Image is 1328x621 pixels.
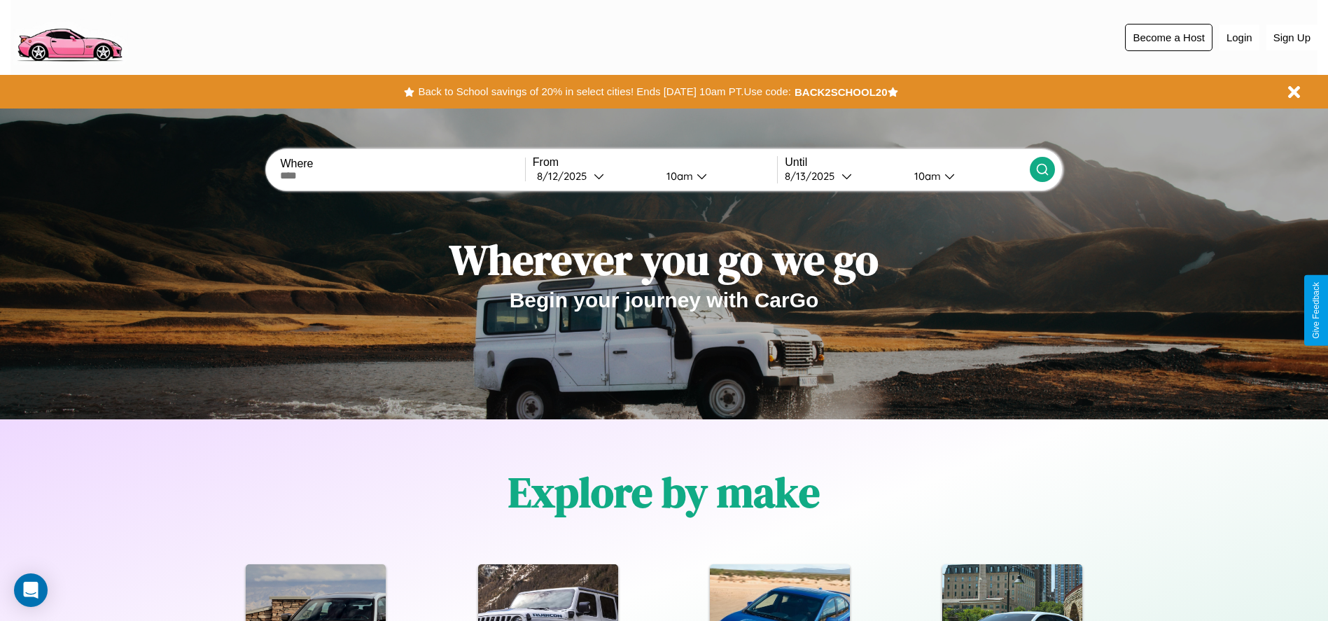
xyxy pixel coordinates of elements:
[795,86,888,98] b: BACK2SCHOOL20
[14,573,48,607] div: Open Intercom Messenger
[785,169,841,183] div: 8 / 13 / 2025
[1266,25,1317,50] button: Sign Up
[1311,282,1321,339] div: Give Feedback
[655,169,778,183] button: 10am
[1125,24,1212,51] button: Become a Host
[280,158,524,170] label: Where
[508,463,820,521] h1: Explore by make
[1219,25,1259,50] button: Login
[537,169,594,183] div: 8 / 12 / 2025
[11,7,128,65] img: logo
[903,169,1030,183] button: 10am
[659,169,697,183] div: 10am
[533,156,777,169] label: From
[907,169,944,183] div: 10am
[414,82,794,102] button: Back to School savings of 20% in select cities! Ends [DATE] 10am PT.Use code:
[785,156,1029,169] label: Until
[533,169,655,183] button: 8/12/2025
